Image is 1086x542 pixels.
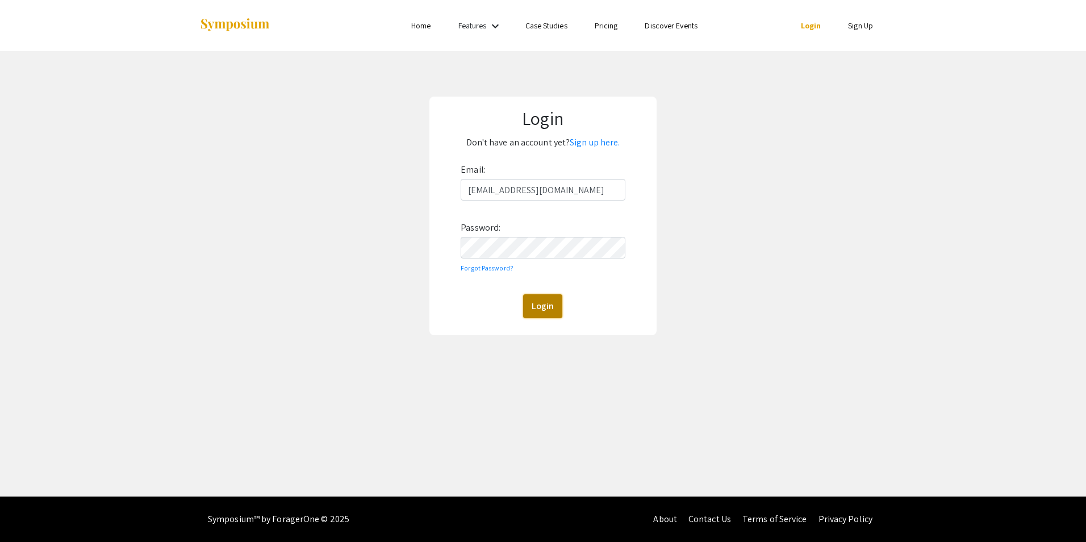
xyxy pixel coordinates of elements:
[411,20,431,31] a: Home
[570,136,620,148] a: Sign up here.
[199,18,270,33] img: Symposium by ForagerOne
[440,107,646,129] h1: Login
[9,491,48,533] iframe: Chat
[461,161,486,179] label: Email:
[653,513,677,525] a: About
[440,134,646,152] p: Don't have an account yet?
[488,19,502,33] mat-icon: Expand Features list
[801,20,821,31] a: Login
[461,264,513,272] a: Forgot Password?
[458,20,487,31] a: Features
[461,219,500,237] label: Password:
[848,20,873,31] a: Sign Up
[208,497,349,542] div: Symposium™ by ForagerOne © 2025
[525,20,567,31] a: Case Studies
[523,294,562,318] button: Login
[645,20,697,31] a: Discover Events
[742,513,807,525] a: Terms of Service
[595,20,618,31] a: Pricing
[818,513,872,525] a: Privacy Policy
[688,513,731,525] a: Contact Us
